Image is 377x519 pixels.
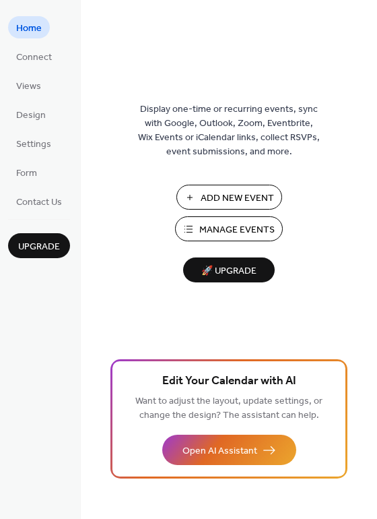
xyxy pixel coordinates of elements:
[8,103,54,125] a: Design
[8,190,70,212] a: Contact Us
[8,74,49,96] a: Views
[138,102,320,159] span: Display one-time or recurring events, sync with Google, Outlook, Zoom, Eventbrite, Wix Events or ...
[183,257,275,282] button: 🚀 Upgrade
[16,166,37,181] span: Form
[16,109,46,123] span: Design
[135,392,322,425] span: Want to adjust the layout, update settings, or change the design? The assistant can help.
[16,138,51,152] span: Settings
[201,191,274,206] span: Add New Event
[16,22,42,36] span: Home
[8,16,50,38] a: Home
[191,262,267,280] span: 🚀 Upgrade
[8,161,45,183] a: Form
[8,233,70,258] button: Upgrade
[162,435,296,465] button: Open AI Assistant
[176,185,282,210] button: Add New Event
[18,240,60,254] span: Upgrade
[8,45,60,67] a: Connect
[8,132,59,154] a: Settings
[16,51,52,65] span: Connect
[16,80,41,94] span: Views
[16,195,62,210] span: Contact Us
[175,216,283,241] button: Manage Events
[162,372,296,391] span: Edit Your Calendar with AI
[182,444,257,458] span: Open AI Assistant
[199,223,275,237] span: Manage Events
